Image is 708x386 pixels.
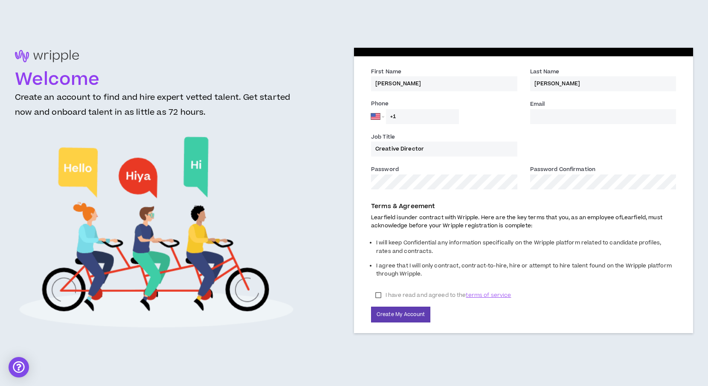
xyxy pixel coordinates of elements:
p: Terms & Agreement [371,202,676,211]
h1: Welcome [15,70,298,90]
li: I will keep Confidential any information specifically on the Wripple platform related to candidat... [376,237,676,259]
div: Open Intercom Messenger [9,357,29,377]
button: Create My Account [371,307,430,322]
label: Last Name [530,68,560,77]
span: terms of service [466,291,511,299]
label: Phone [371,100,517,109]
label: Password [371,165,399,175]
li: I agree that I will only contract, contract-to-hire, hire or attempt to hire talent found on the ... [376,260,676,282]
label: Email [530,100,545,110]
p: Learfield is under contract with Wripple. Here are the key terms that you, as an employee of Lear... [371,214,676,230]
label: Password Confirmation [530,165,596,175]
h3: Create an account to find and hire expert vetted talent. Get started now and onboard talent in as... [15,90,298,127]
img: logo-brand.png [15,50,79,67]
label: Job Title [371,133,395,142]
label: First Name [371,68,401,77]
img: Welcome to Wripple [18,127,294,338]
label: I have read and agreed to the [371,289,515,302]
